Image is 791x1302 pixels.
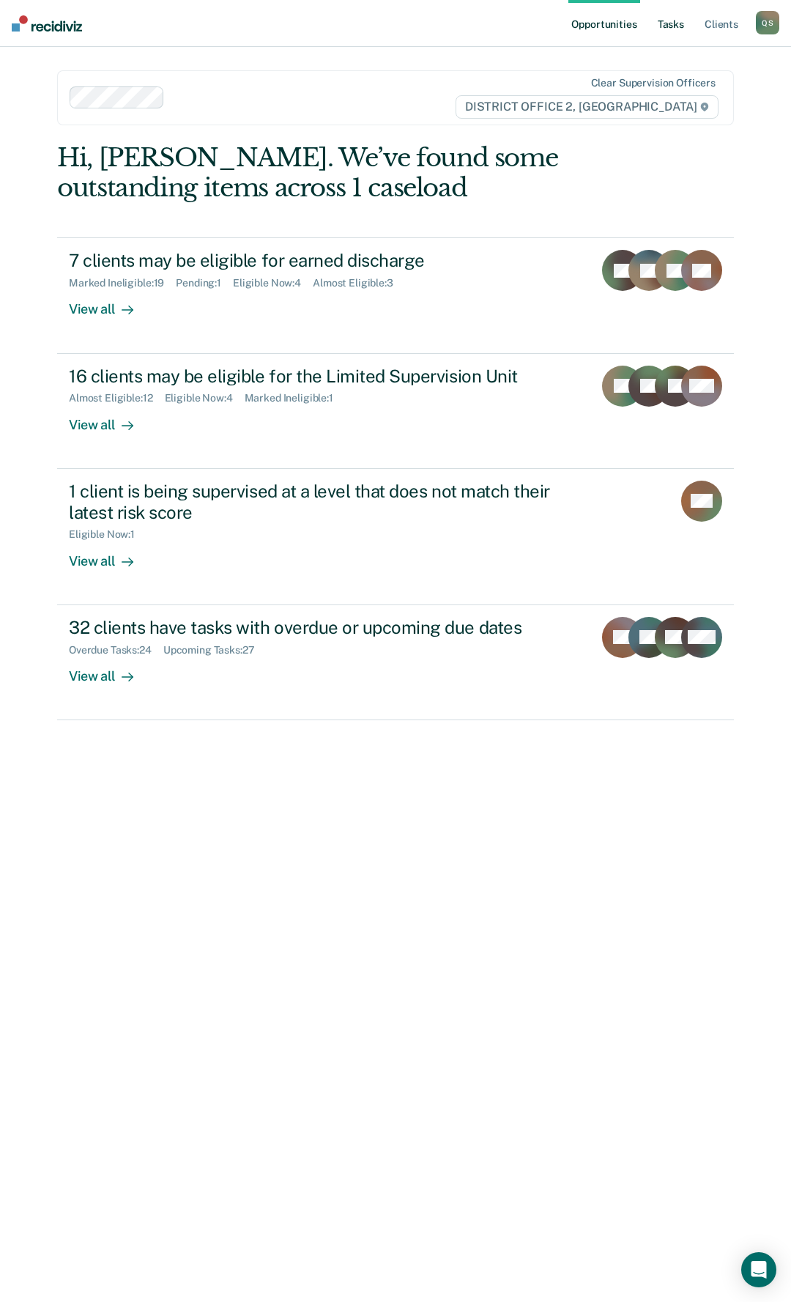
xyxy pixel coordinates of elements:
div: Almost Eligible : 3 [313,277,405,289]
a: 7 clients may be eligible for earned dischargeMarked Ineligible:19Pending:1Eligible Now:4Almost E... [57,237,734,353]
div: Q S [756,11,779,34]
div: Pending : 1 [176,277,233,289]
a: 32 clients have tasks with overdue or upcoming due datesOverdue Tasks:24Upcoming Tasks:27View all [57,605,734,720]
div: Open Intercom Messenger [741,1252,776,1287]
div: Eligible Now : 4 [233,277,313,289]
img: Recidiviz [12,15,82,32]
div: Almost Eligible : 12 [69,392,165,404]
div: Hi, [PERSON_NAME]. We’ve found some outstanding items across 1 caseload [57,143,598,203]
a: 1 client is being supervised at a level that does not match their latest risk scoreEligible Now:1... [57,469,734,605]
div: Eligible Now : 1 [69,528,146,541]
div: Marked Ineligible : 19 [69,277,176,289]
div: View all [69,541,151,569]
div: Clear supervision officers [591,77,716,89]
div: View all [69,289,151,318]
div: 32 clients have tasks with overdue or upcoming due dates [69,617,582,638]
button: QS [756,11,779,34]
div: 7 clients may be eligible for earned discharge [69,250,582,271]
div: View all [69,404,151,433]
div: 16 clients may be eligible for the Limited Supervision Unit [69,366,582,387]
div: Eligible Now : 4 [165,392,245,404]
div: View all [69,656,151,684]
div: Marked Ineligible : 1 [245,392,345,404]
div: Upcoming Tasks : 27 [163,644,267,656]
div: Overdue Tasks : 24 [69,644,163,656]
a: 16 clients may be eligible for the Limited Supervision UnitAlmost Eligible:12Eligible Now:4Marked... [57,354,734,469]
div: 1 client is being supervised at a level that does not match their latest risk score [69,481,583,523]
span: DISTRICT OFFICE 2, [GEOGRAPHIC_DATA] [456,95,718,119]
